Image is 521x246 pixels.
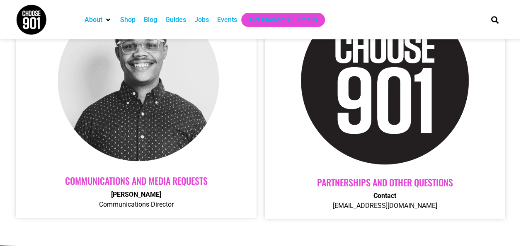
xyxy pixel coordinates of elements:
a: Guides [165,15,186,25]
a: Blog [144,15,157,25]
a: Get Choose901 Emails [250,15,317,25]
strong: [PERSON_NAME] [111,191,161,198]
p: [EMAIL_ADDRESS][DOMAIN_NAME] [273,191,497,211]
nav: Main nav [80,13,477,27]
div: About [80,13,116,27]
strong: Contact [373,192,396,200]
a: Communications and Media Requests [65,174,208,187]
a: Events [217,15,237,25]
a: Partnerships AND OTHER QUESTIONS [317,176,453,189]
a: Shop [120,15,136,25]
p: Communications Director [24,190,248,210]
div: Search [488,13,502,27]
a: Jobs [194,15,209,25]
a: About [85,15,102,25]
